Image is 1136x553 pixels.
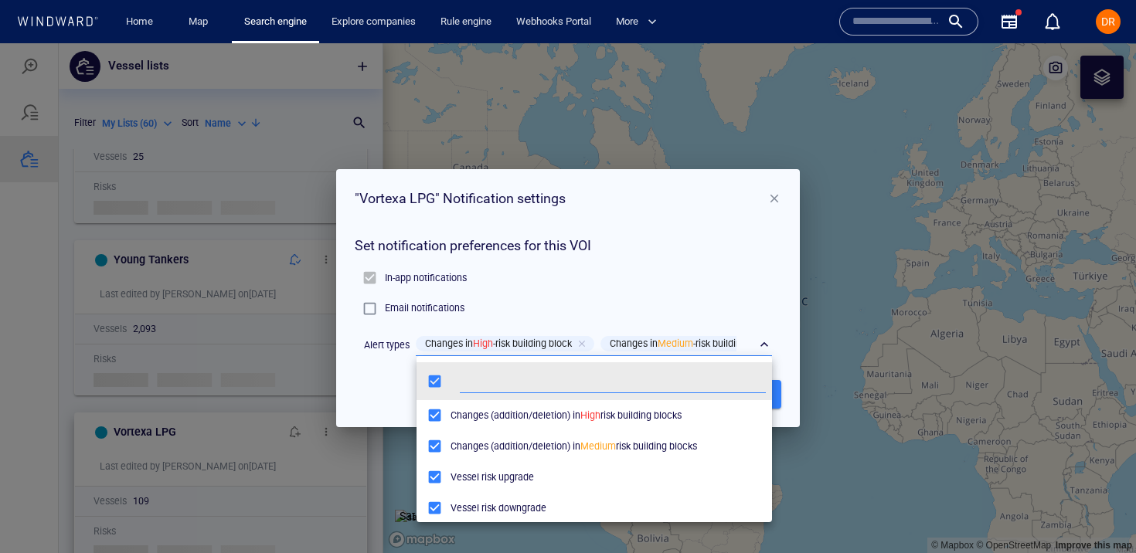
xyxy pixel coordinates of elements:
iframe: Chat [1070,483,1124,541]
p: Vessel risk downgrade [451,458,766,472]
button: More [610,8,670,36]
button: Map [176,8,226,36]
span: DR [1101,15,1115,28]
p: Changes (addition/deletion) in risk building blocks [451,365,766,379]
span: Medium [580,397,616,409]
button: Home [114,8,164,36]
a: Webhooks Portal [510,8,597,36]
div: Notification center [1043,12,1062,31]
div: grid [417,357,772,473]
button: DR [1093,6,1124,37]
p: Changes (addition/deletion) in risk building blocks [451,396,766,410]
p: Vessel risk upgrade [451,427,766,441]
span: More [616,13,657,31]
a: Explore companies [325,8,422,36]
a: Rule engine [434,8,498,36]
a: Map [182,8,219,36]
a: Home [120,8,159,36]
span: High [580,366,600,378]
a: Search engine [238,8,313,36]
